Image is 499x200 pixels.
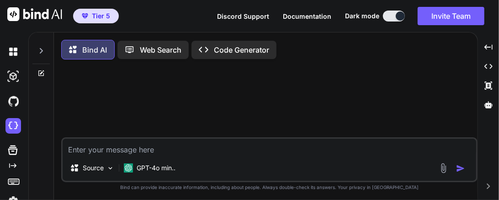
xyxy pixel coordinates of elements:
[438,163,449,173] img: attachment
[73,9,119,23] button: premiumTier 5
[137,163,175,173] p: GPT-4o min..
[82,13,88,19] img: premium
[5,118,21,134] img: cloudideIcon
[5,44,21,59] img: darkChat
[283,12,331,20] span: Documentation
[5,93,21,109] img: githubDark
[456,164,465,173] img: icon
[283,11,331,21] button: Documentation
[217,12,269,20] span: Discord Support
[418,7,484,25] button: Invite Team
[61,184,478,191] p: Bind can provide inaccurate information, including about people. Always double-check its answers....
[106,164,114,172] img: Pick Models
[5,69,21,84] img: darkAi-studio
[214,44,269,55] p: Code Generator
[82,44,107,55] p: Bind AI
[345,11,379,21] span: Dark mode
[83,163,104,173] p: Source
[7,7,62,21] img: Bind AI
[140,44,181,55] p: Web Search
[124,163,133,173] img: GPT-4o mini
[92,11,110,21] span: Tier 5
[217,11,269,21] button: Discord Support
